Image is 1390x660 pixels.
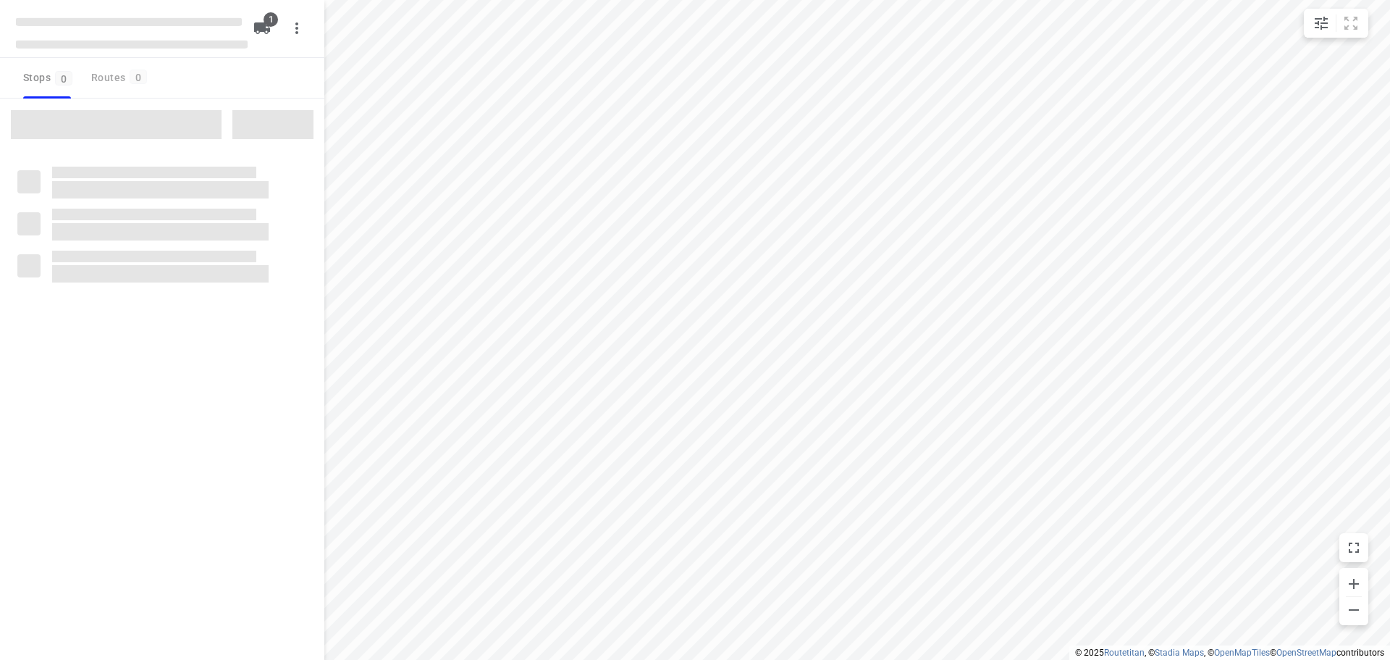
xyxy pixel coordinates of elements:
div: small contained button group [1304,9,1368,38]
button: Map settings [1307,9,1336,38]
a: OpenMapTiles [1214,648,1270,658]
a: OpenStreetMap [1276,648,1336,658]
li: © 2025 , © , © © contributors [1075,648,1384,658]
a: Routetitan [1104,648,1145,658]
a: Stadia Maps [1155,648,1204,658]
